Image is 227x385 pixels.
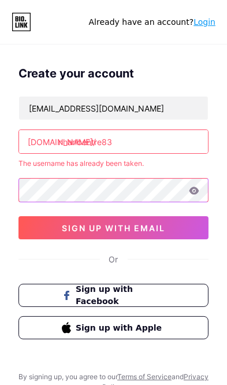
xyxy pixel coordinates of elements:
[18,158,209,169] div: The username has already been taken.
[28,136,96,148] div: [DOMAIN_NAME]/
[18,284,209,307] button: Sign up with Facebook
[62,223,165,233] span: sign up with email
[89,16,215,28] div: Already have an account?
[109,253,118,265] div: Or
[18,216,209,239] button: sign up with email
[193,17,215,27] a: Login
[19,130,208,153] input: username
[117,372,172,381] a: Terms of Service
[18,65,209,82] div: Create your account
[18,316,209,339] button: Sign up with Apple
[76,283,165,308] span: Sign up with Facebook
[76,322,165,334] span: Sign up with Apple
[19,97,208,120] input: Email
